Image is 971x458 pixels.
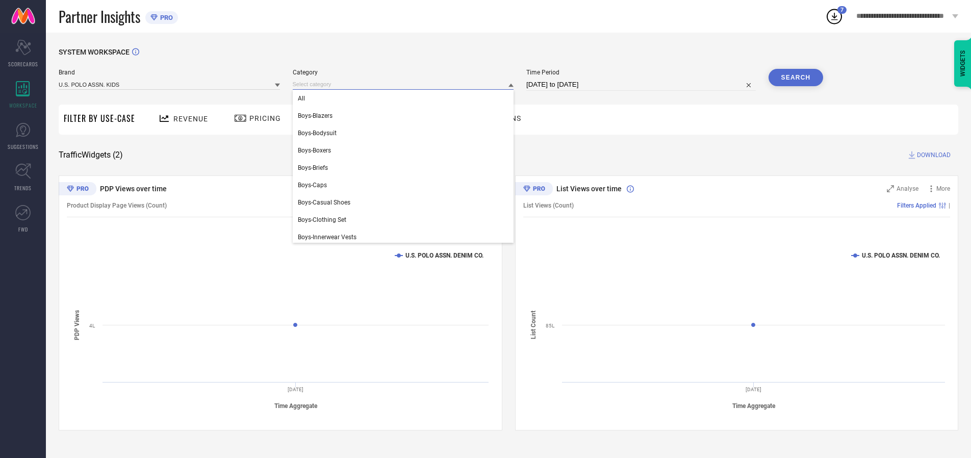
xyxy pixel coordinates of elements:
span: Revenue [173,115,208,123]
text: U.S. POLO ASSN. DENIM CO. [862,252,940,259]
div: All [293,90,514,107]
span: | [949,202,950,209]
button: Search [769,69,824,86]
span: Boys-Bodysuit [298,130,337,137]
span: Boys-Caps [298,182,327,189]
div: Boys-Boxers [293,142,514,159]
span: Time Period [526,69,756,76]
div: Boys-Bodysuit [293,124,514,142]
tspan: Time Aggregate [274,402,318,410]
svg: Zoom [887,185,894,192]
div: Boys-Briefs [293,159,514,176]
span: PDP Views over time [100,185,167,193]
span: Boys-Clothing Set [298,216,346,223]
span: Boys-Blazers [298,112,333,119]
span: More [936,185,950,192]
tspan: Time Aggregate [732,402,775,410]
span: 7 [840,7,844,13]
text: [DATE] [746,387,761,392]
tspan: PDP Views [73,310,81,340]
span: SCORECARDS [8,60,38,68]
span: Pricing [249,114,281,122]
span: Filter By Use-Case [64,112,135,124]
span: Boys-Casual Shoes [298,199,350,206]
text: [DATE] [288,387,303,392]
input: Select category [293,79,514,90]
text: 4L [89,323,95,328]
span: Boys-Innerwear Vests [298,234,356,241]
tspan: List Count [530,311,537,339]
span: FWD [18,225,28,233]
div: Boys-Innerwear Vests [293,228,514,246]
input: Select time period [526,79,756,91]
div: Premium [515,182,553,197]
span: PRO [158,14,173,21]
div: Boys-Casual Shoes [293,194,514,211]
span: List Views (Count) [523,202,574,209]
span: Brand [59,69,280,76]
span: Boys-Briefs [298,164,328,171]
span: SYSTEM WORKSPACE [59,48,130,56]
span: Filters Applied [897,202,936,209]
span: Traffic Widgets ( 2 ) [59,150,123,160]
span: WORKSPACE [9,101,37,109]
span: Category [293,69,514,76]
span: List Views over time [556,185,622,193]
div: Boys-Blazers [293,107,514,124]
span: DOWNLOAD [917,150,951,160]
span: Analyse [897,185,918,192]
span: TRENDS [14,184,32,192]
span: Boys-Boxers [298,147,331,154]
text: U.S. POLO ASSN. DENIM CO. [405,252,483,259]
span: Product Display Page Views (Count) [67,202,167,209]
div: Boys-Clothing Set [293,211,514,228]
span: All [298,95,305,102]
div: Boys-Caps [293,176,514,194]
div: Open download list [825,7,844,26]
div: Premium [59,182,96,197]
span: SUGGESTIONS [8,143,39,150]
text: 85L [546,323,555,328]
span: Partner Insights [59,6,140,27]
